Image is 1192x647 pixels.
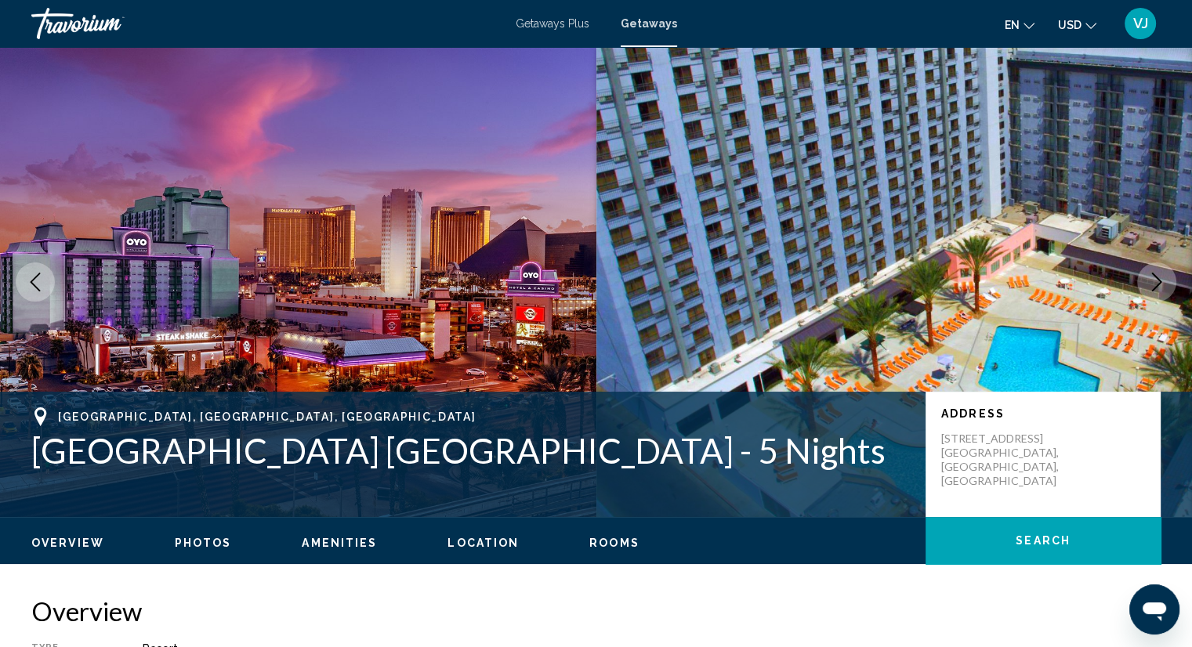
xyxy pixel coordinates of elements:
h2: Overview [31,595,1161,627]
span: Location [447,537,519,549]
span: Amenities [302,537,377,549]
p: Address [941,407,1145,420]
button: Photos [175,536,232,550]
a: Getaways Plus [516,17,589,30]
span: USD [1058,19,1081,31]
span: VJ [1133,16,1148,31]
span: en [1005,19,1020,31]
p: [STREET_ADDRESS] [GEOGRAPHIC_DATA], [GEOGRAPHIC_DATA], [GEOGRAPHIC_DATA] [941,432,1067,488]
span: Photos [175,537,232,549]
button: Search [926,517,1161,564]
span: Rooms [589,537,639,549]
button: Rooms [589,536,639,550]
h1: [GEOGRAPHIC_DATA] [GEOGRAPHIC_DATA] - 5 Nights [31,430,910,471]
button: Overview [31,536,104,550]
iframe: Button to launch messaging window [1129,584,1179,634]
button: Change currency [1058,13,1096,36]
a: Getaways [621,17,677,30]
button: Amenities [302,536,377,550]
a: Travorium [31,8,500,39]
button: Previous image [16,262,55,302]
button: Change language [1005,13,1034,36]
button: User Menu [1120,7,1161,40]
button: Next image [1137,262,1176,302]
span: Overview [31,537,104,549]
span: [GEOGRAPHIC_DATA], [GEOGRAPHIC_DATA], [GEOGRAPHIC_DATA] [58,410,476,423]
span: Search [1016,535,1071,548]
button: Location [447,536,519,550]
